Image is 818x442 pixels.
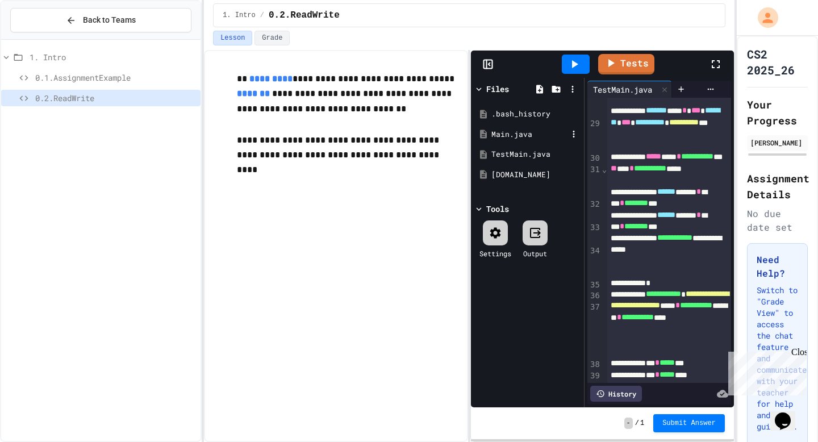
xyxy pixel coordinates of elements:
[587,222,602,245] div: 33
[213,31,252,45] button: Lesson
[83,14,136,26] span: Back to Teams
[587,84,658,95] div: TestMain.java
[747,170,808,202] h2: Assignment Details
[491,149,580,160] div: TestMain.java
[747,97,808,128] h2: Your Progress
[587,118,602,153] div: 29
[724,347,807,395] iframe: chat widget
[757,285,798,432] p: Switch to "Grade View" to access the chat feature and communicate with your teacher for help and ...
[590,386,642,402] div: History
[223,11,256,20] span: 1. Intro
[587,83,602,118] div: 28
[746,5,781,31] div: My Account
[10,8,191,32] button: Back to Teams
[35,92,196,104] span: 0.2.ReadWrite
[747,46,808,78] h1: CS2 2025_26
[260,11,264,20] span: /
[587,359,602,370] div: 38
[640,419,644,428] span: 1
[587,164,602,199] div: 31
[486,83,509,95] div: Files
[587,153,602,164] div: 30
[35,72,196,84] span: 0.1.AssignmentExample
[602,165,607,174] span: Fold line
[587,199,602,222] div: 32
[587,245,602,280] div: 34
[491,169,580,181] div: [DOMAIN_NAME]
[587,382,602,405] div: 40
[598,54,654,74] a: Tests
[254,31,290,45] button: Grade
[587,370,602,382] div: 39
[491,129,567,140] div: Main.java
[635,419,639,428] span: /
[624,418,633,429] span: -
[770,397,807,431] iframe: chat widget
[757,253,798,280] h3: Need Help?
[486,203,509,215] div: Tools
[269,9,340,22] span: 0.2.ReadWrite
[587,81,672,98] div: TestMain.java
[491,109,580,120] div: .bash_history
[587,280,602,291] div: 35
[587,290,602,302] div: 36
[747,207,808,234] div: No due date set
[750,137,804,148] div: [PERSON_NAME]
[653,414,725,432] button: Submit Answer
[5,5,78,72] div: Chat with us now!Close
[662,419,716,428] span: Submit Answer
[587,302,602,359] div: 37
[479,248,511,258] div: Settings
[30,51,196,63] span: 1. Intro
[523,248,547,258] div: Output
